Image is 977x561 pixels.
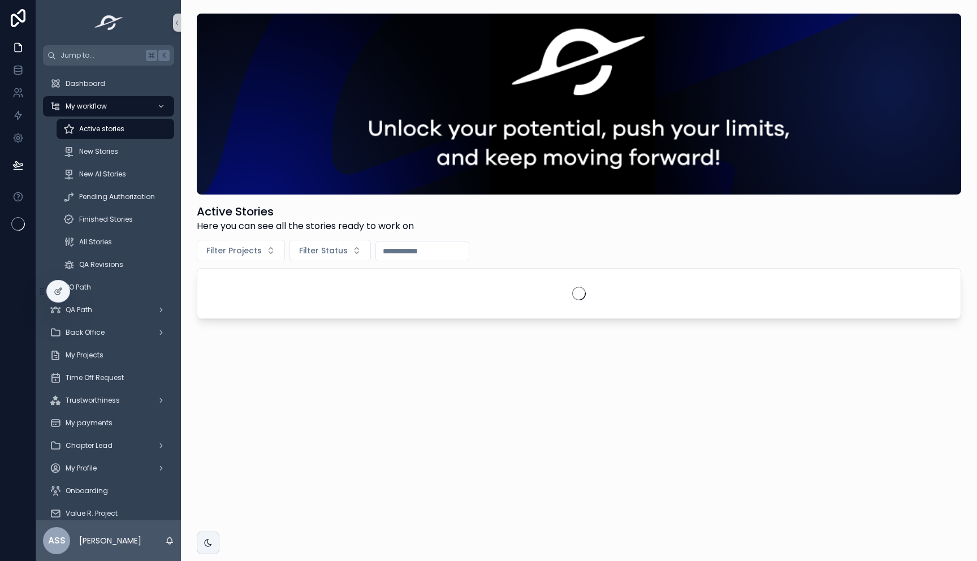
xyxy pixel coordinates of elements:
span: New AI Stories [79,170,126,179]
span: My Projects [66,351,103,360]
span: Dashboard [66,79,105,88]
span: Filter Projects [206,245,262,256]
a: Finished Stories [57,209,174,230]
a: Time Off Request [43,368,174,388]
span: Value R. Project [66,509,118,518]
span: PO Path [66,283,91,292]
span: ASS [48,534,66,547]
span: Filter Status [299,245,348,256]
button: Select Button [197,240,285,261]
a: Back Office [43,322,174,343]
span: Active stories [79,124,124,133]
a: New AI Stories [57,164,174,184]
a: My Profile [43,458,174,478]
span: QA Path [66,305,92,314]
span: Chapter Lead [66,441,113,450]
a: Pending Authorization [57,187,174,207]
a: My Projects [43,345,174,365]
span: My payments [66,418,113,428]
a: My workflow [43,96,174,116]
h1: Active Stories [197,204,414,219]
span: Pending Authorization [79,192,155,201]
a: New Stories [57,141,174,162]
div: scrollable content [36,66,181,520]
a: Onboarding [43,481,174,501]
a: My payments [43,413,174,433]
p: [PERSON_NAME] [79,535,141,546]
span: Finished Stories [79,215,133,224]
span: K [159,51,168,60]
span: Back Office [66,328,105,337]
a: Dashboard [43,74,174,94]
button: Jump to...K [43,45,174,66]
span: Time Off Request [66,373,124,382]
span: My workflow [66,102,107,111]
span: New Stories [79,147,118,156]
a: QA Revisions [57,254,174,275]
a: Active stories [57,119,174,139]
span: Jump to... [60,51,141,60]
a: Trustworthiness [43,390,174,411]
img: App logo [91,14,127,32]
span: Here you can see all the stories ready to work on [197,219,414,233]
span: All Stories [79,238,112,247]
a: All Stories [57,232,174,252]
span: My Profile [66,464,97,473]
span: Trustworthiness [66,396,120,405]
a: Chapter Lead [43,435,174,456]
span: Onboarding [66,486,108,495]
span: QA Revisions [79,260,123,269]
a: PO Path [43,277,174,297]
button: Select Button [289,240,371,261]
a: QA Path [43,300,174,320]
a: Value R. Project [43,503,174,524]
